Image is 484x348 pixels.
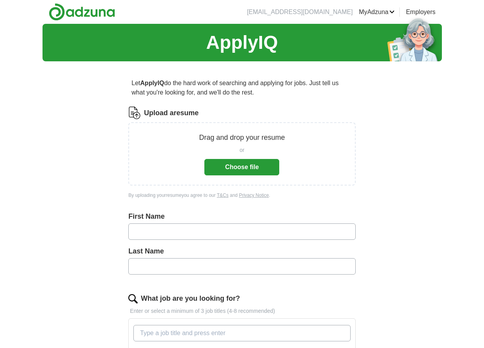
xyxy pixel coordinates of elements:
label: Upload a resume [144,108,199,118]
p: Let do the hard work of searching and applying for jobs. Just tell us what you're looking for, an... [128,75,355,100]
div: By uploading your resume you agree to our and . [128,192,355,199]
p: Drag and drop your resume [199,132,285,143]
button: Choose file [204,159,279,175]
label: Last Name [128,246,355,257]
h1: ApplyIQ [206,29,278,57]
strong: ApplyIQ [140,80,164,86]
span: or [239,146,244,154]
img: CV Icon [128,107,141,119]
a: Privacy Notice [239,193,269,198]
img: search.png [128,294,138,303]
input: Type a job title and press enter [133,325,350,341]
label: What job are you looking for? [141,293,240,304]
li: [EMAIL_ADDRESS][DOMAIN_NAME] [247,7,353,17]
p: Enter or select a minimum of 3 job titles (4-8 recommended) [128,307,355,315]
label: First Name [128,211,355,222]
a: MyAdzuna [359,7,395,17]
img: Adzuna logo [49,3,115,21]
a: Employers [406,7,436,17]
a: T&Cs [217,193,229,198]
